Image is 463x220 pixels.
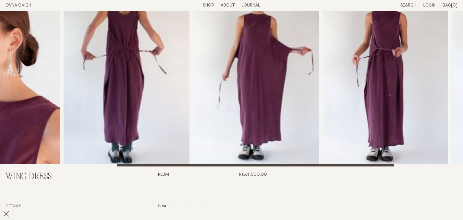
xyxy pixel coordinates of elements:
span: [0] [451,3,458,8]
h4: Details [5,204,114,210]
a: Login [423,3,436,8]
a: Home [5,3,31,8]
a: Search [400,3,416,8]
span: Bag [442,3,451,8]
h3: Plum [158,172,169,198]
h2: Wing Dress [5,172,114,182]
span: Rs.81,500.00 [239,172,267,198]
a: Journal [242,3,260,8]
p: Size: [158,204,168,210]
summary: About [221,3,235,9]
a: Shop [203,3,214,8]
